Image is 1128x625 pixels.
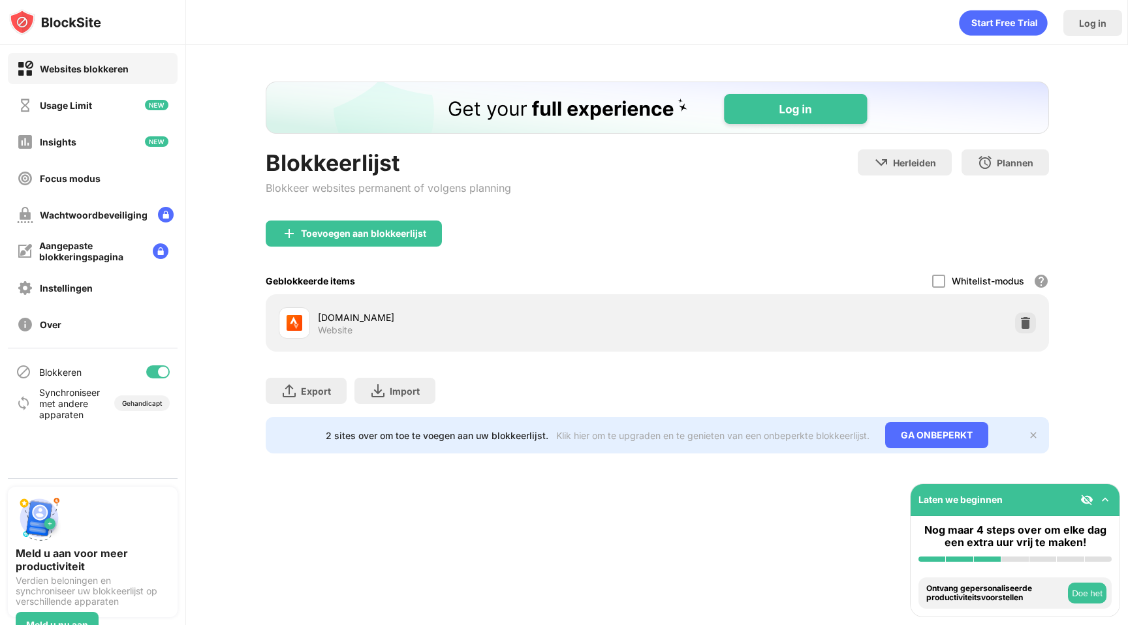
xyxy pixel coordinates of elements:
div: Plannen [997,157,1033,168]
div: Instellingen [40,282,93,294]
div: Geblokkeerde items [266,275,355,286]
div: Import [390,386,420,397]
div: Ontvang gepersonaliseerde productiviteitsvoorstellen [926,584,1065,603]
iframe: Banner [266,82,1049,134]
img: x-button.svg [1028,430,1039,440]
img: push-signup.svg [16,495,63,541]
button: Doe het [1068,583,1106,603]
div: Toevoegen aan blokkeerlijst [301,228,426,239]
div: Blokkeer websites permanent of volgens planning [266,181,511,194]
div: Herleiden [893,157,936,168]
div: Over [40,319,61,330]
img: password-protection-off.svg [17,207,33,223]
img: lock-menu.svg [158,207,174,222]
div: animation [959,10,1048,36]
div: Website [318,324,352,336]
img: about-off.svg [17,316,33,333]
img: omni-setup-toggle.svg [1099,493,1112,506]
div: Log in [1079,18,1106,29]
div: Verdien beloningen en synchroniseer uw blokkeerlijst op verschillende apparaten [16,575,170,607]
div: Aangepaste blokkeringspagina [39,240,142,262]
img: time-usage-off.svg [17,97,33,114]
div: 2 sites over om toe te voegen aan uw blokkeerlijst. [326,430,548,441]
div: Whitelist-modus [952,275,1024,286]
img: new-icon.svg [145,100,168,110]
img: settings-off.svg [17,280,33,296]
div: Laten we beginnen [918,494,1003,505]
img: new-icon.svg [145,136,168,147]
img: lock-menu.svg [153,243,168,259]
img: eye-not-visible.svg [1080,493,1093,506]
div: [DOMAIN_NAME] [318,311,657,324]
img: favicons [287,315,302,331]
img: logo-blocksite.svg [9,9,101,35]
div: Export [301,386,331,397]
div: Blokkeerlijst [266,149,511,176]
img: focus-off.svg [17,170,33,187]
div: Wachtwoordbeveiliging [40,209,148,221]
img: customize-block-page-off.svg [17,243,33,259]
div: Blokkeren [39,367,82,378]
img: blocking-icon.svg [16,364,31,380]
div: GA ONBEPERKT [885,422,988,448]
img: sync-icon.svg [16,395,31,411]
img: block-on.svg [17,61,33,77]
div: Focus modus [40,173,101,184]
img: insights-off.svg [17,134,33,150]
div: Insights [40,136,76,147]
div: Nog maar 4 steps over om elke dag een extra uur vrij te maken! [918,524,1112,549]
div: Gehandicapt [122,399,162,407]
div: Usage Limit [40,100,92,111]
div: Synchroniseer met andere apparaten [39,387,106,420]
div: Meld u aan voor meer productiviteit [16,547,170,573]
div: Websites blokkeren [40,63,129,74]
div: Klik hier om te upgraden en te genieten van een onbeperkte blokkeerlijst. [556,430,869,441]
